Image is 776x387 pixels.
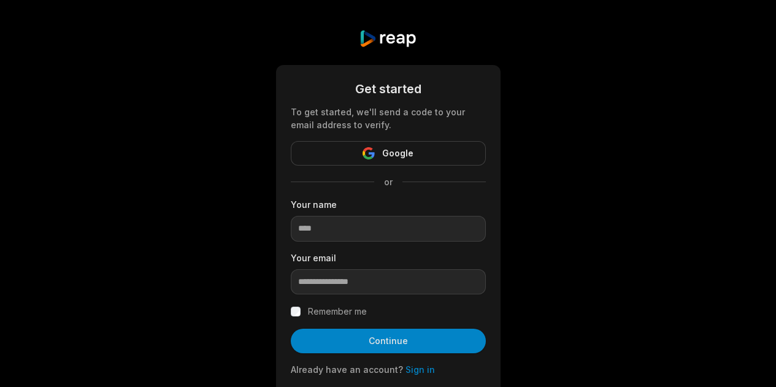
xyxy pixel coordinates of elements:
[308,304,367,319] label: Remember me
[374,175,402,188] span: or
[359,29,417,48] img: reap
[291,251,486,264] label: Your email
[291,364,403,375] span: Already have an account?
[405,364,435,375] a: Sign in
[291,198,486,211] label: Your name
[291,329,486,353] button: Continue
[291,105,486,131] div: To get started, we'll send a code to your email address to verify.
[291,80,486,98] div: Get started
[291,141,486,166] button: Google
[382,146,413,161] span: Google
